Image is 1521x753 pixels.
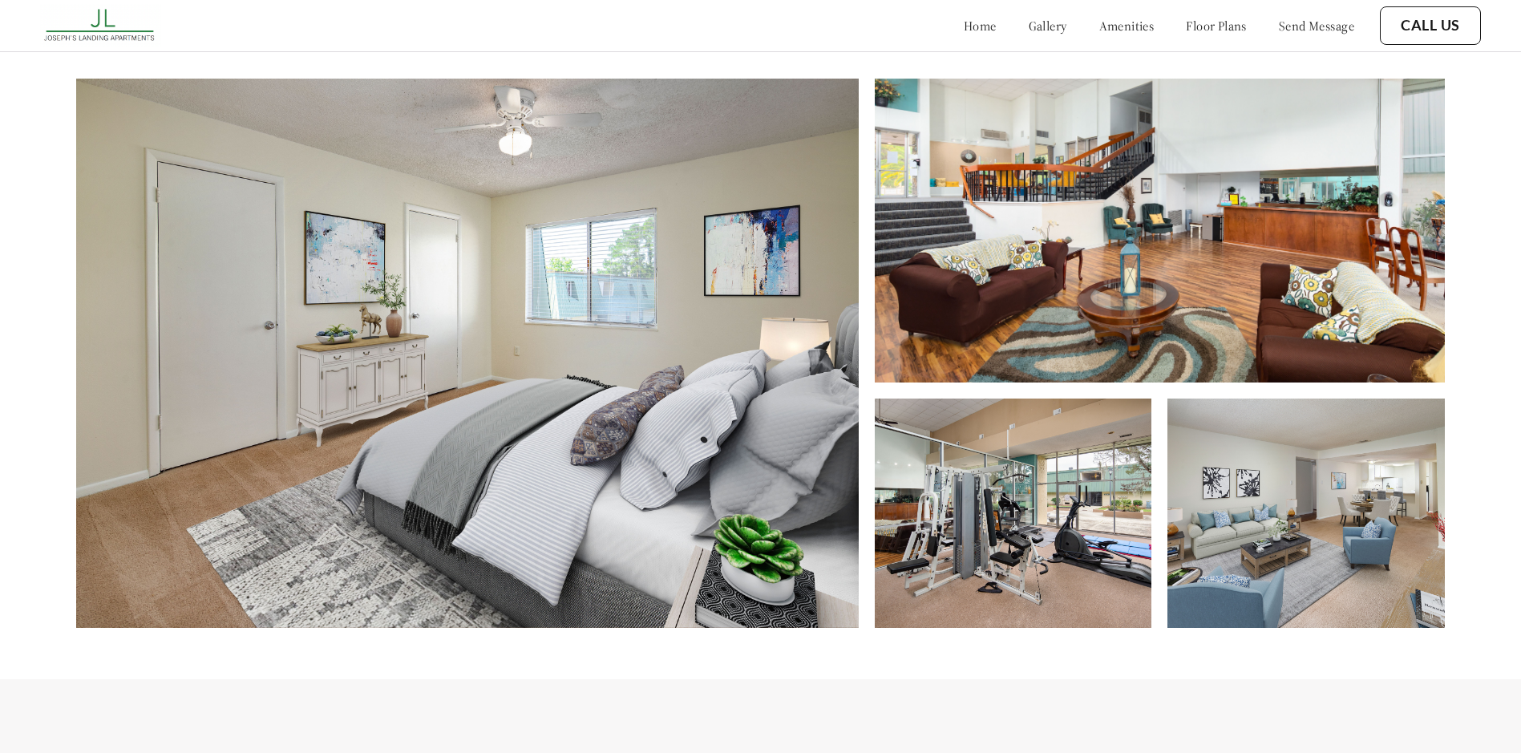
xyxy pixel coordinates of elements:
a: floor plans [1186,18,1247,34]
a: gallery [1029,18,1067,34]
img: josephs_landing_logo.png [40,4,161,47]
a: home [964,18,997,34]
a: send message [1279,18,1354,34]
a: Call Us [1401,17,1460,34]
img: Clubhouse [875,79,1445,383]
img: Furnished Bedroom [76,79,859,628]
a: amenities [1099,18,1155,34]
button: Call Us [1380,6,1481,45]
img: Fitness Center [875,399,1152,628]
img: Furnished Interior [1167,399,1445,628]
